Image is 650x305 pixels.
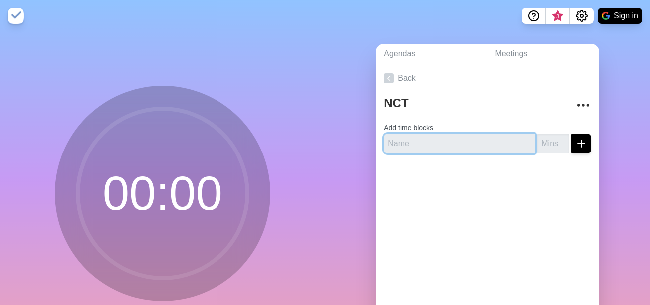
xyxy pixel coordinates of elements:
[384,124,433,132] label: Add time blocks
[546,8,570,24] button: What’s new
[573,95,593,115] button: More
[537,134,569,153] input: Mins
[522,8,546,24] button: Help
[376,44,487,64] a: Agendas
[376,64,599,92] a: Back
[384,134,535,153] input: Name
[602,12,610,20] img: google logo
[570,8,594,24] button: Settings
[554,12,562,20] span: 3
[487,44,599,64] a: Meetings
[598,8,642,24] button: Sign in
[8,8,24,24] img: timeblocks logo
